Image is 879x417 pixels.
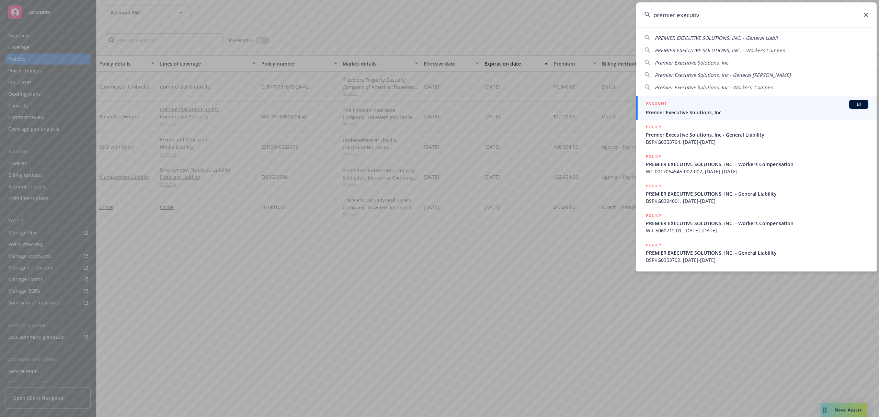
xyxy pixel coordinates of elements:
a: POLICYPREMIER EXECUTIVE SOLUTIONS, INC. - General LiabilityBSPKG0324001, [DATE]-[DATE] [636,179,877,208]
a: POLICYPREMIER EXECUTIVE SOLUTIONS, INC. - General LiabilityBSPKG0353702, [DATE]-[DATE] [636,238,877,267]
span: WIL 5060712 01, [DATE]-[DATE] [646,227,868,234]
span: Premier Executive Solutions, Inc - General [PERSON_NAME] [655,72,791,78]
h5: POLICY [646,212,662,219]
h5: POLICY [646,153,662,160]
h5: POLICY [646,124,662,130]
span: PREMIER EXECUTIVE SOLUTIONS, INC. - Workers Compen [655,47,785,54]
span: BSPKG0324001, [DATE]-[DATE] [646,197,868,205]
span: Premier Executive Solutions, Inc [655,59,728,66]
span: Premier Executive Solutions, Inc [646,109,868,116]
span: PREMIER EXECUTIVE SOLUTIONS, INC. - General Liabil [655,35,778,41]
h5: ACCOUNT [646,100,667,108]
span: PREMIER EXECUTIVE SOLUTIONS, INC. - General Liability [646,190,868,197]
span: BSPKG0353702, [DATE]-[DATE] [646,256,868,264]
a: POLICYPremier Executive Solutions, Inc - General LiabilityBSPKG0353704, [DATE]-[DATE] [636,120,877,149]
span: Premier Executive Solutions, Inc - Workers' Compen [655,84,773,91]
span: BI [852,101,866,107]
h5: POLICY [646,183,662,189]
a: ACCOUNTBIPremier Executive Solutions, Inc [636,96,877,120]
input: Search... [636,2,877,27]
h5: POLICY [646,242,662,248]
span: WC 0017064545-002-002, [DATE]-[DATE] [646,168,868,175]
span: Premier Executive Solutions, Inc - General Liability [646,131,868,138]
a: POLICYPREMIER EXECUTIVE SOLUTIONS, INC. - Workers CompensationWC 0017064545-002-002, [DATE]-[DATE] [636,149,877,179]
span: PREMIER EXECUTIVE SOLUTIONS, INC. - General Liability [646,249,868,256]
span: PREMIER EXECUTIVE SOLUTIONS, INC. - Workers Compensation [646,220,868,227]
a: POLICYPREMIER EXECUTIVE SOLUTIONS, INC. - Workers CompensationWIL 5060712 01, [DATE]-[DATE] [636,208,877,238]
span: PREMIER EXECUTIVE SOLUTIONS, INC. - Workers Compensation [646,161,868,168]
span: BSPKG0353704, [DATE]-[DATE] [646,138,868,146]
